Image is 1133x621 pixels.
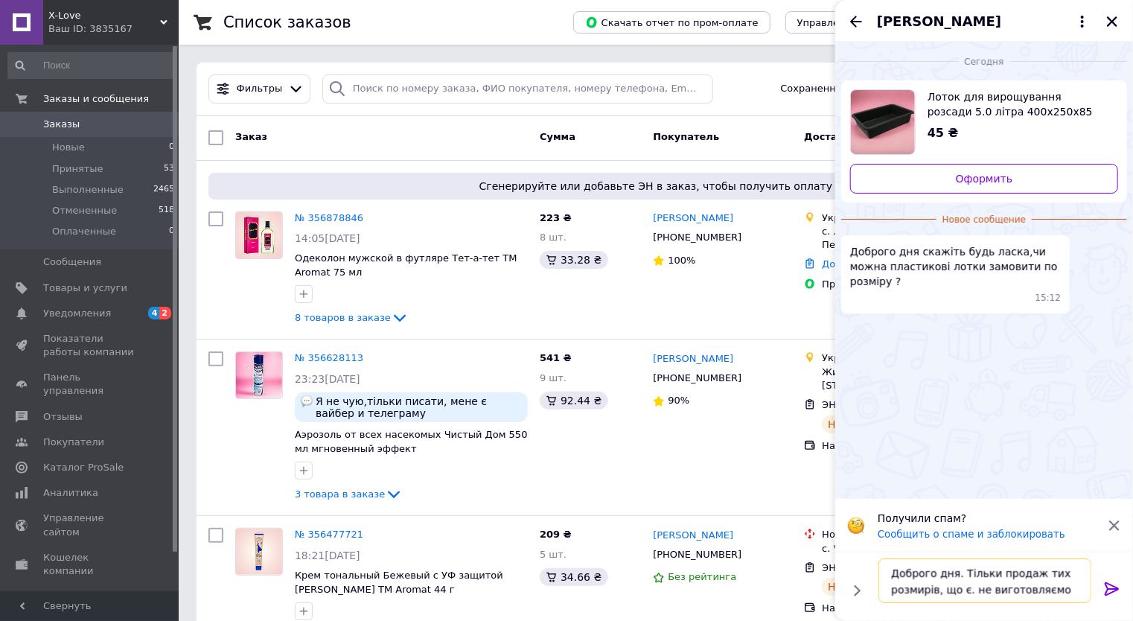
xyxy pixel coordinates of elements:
span: Выполненные [52,183,124,197]
div: На пути к получателю [822,415,957,433]
span: Управление сайтом [43,512,138,538]
h1: Список заказов [223,13,351,31]
span: Товары и услуги [43,281,127,295]
span: Заказ [235,131,267,142]
button: Показать кнопки [847,581,866,600]
span: Принятые [52,162,103,176]
button: Закрыть [1103,13,1121,31]
img: 5301026987_w640_h640_lotok-dlya-vyraschivaniya.jpg [851,90,915,154]
span: Лоток для вирощування розсади 5.0 літра 400х250х85 мм чорний [928,89,1106,119]
span: Без рейтинга [668,571,736,582]
a: № 356628113 [295,352,363,363]
a: Одеколон мужской в футляре Тет-а-тет ТМ Aromat 75 мл [295,252,517,278]
div: с. Ліщинка, 09260, Пересувне відділення [822,225,974,252]
span: 8 товаров в заказе [295,312,391,323]
div: Ваш ID: 3835167 [48,22,179,36]
div: 33.28 ₴ [540,251,607,269]
span: X-Love [48,9,160,22]
div: 92.44 ₴ [540,392,607,410]
div: Нова Пошта [822,528,974,541]
span: 8 шт. [540,232,566,243]
span: Каталог ProSale [43,461,124,474]
span: Доброго дня скажіть будь ласка,чи можна пластикові лотки замовити по розміру ? [850,244,1061,289]
img: Фото товару [236,529,282,575]
a: Фото товару [235,351,283,399]
span: 4 [148,307,160,319]
span: Сумма [540,131,575,142]
button: Скачать отчет по пром-оплате [573,11,770,34]
span: Панель управления [43,371,138,398]
textarea: Доброго дня. Тільки продаж тих розмирів, що є. не виготовляємо [878,558,1091,603]
a: Посмотреть товар [850,89,1118,155]
img: :face_with_monocle: [847,517,865,535]
span: ЭН: 20451224258827 [822,562,928,573]
a: № 356477721 [295,529,363,540]
span: 18:21[DATE] [295,550,360,561]
span: Заказы [43,118,80,131]
a: Аэрозоль от всех насекомых Чистый Дом 550 мл мгновенный эффект [295,429,528,454]
div: Укрпошта [822,211,974,225]
span: [PERSON_NAME] [877,12,1001,31]
span: Отзывы [43,410,83,424]
div: с. Чагов, №1, ул. Заики, 22 [822,542,974,555]
img: :speech_balloon: [301,395,313,407]
span: Покупатель [653,131,719,142]
span: 0 [169,225,174,238]
span: Отмененные [52,204,117,217]
span: Сгенерируйте или добавьте ЭН в заказ, чтобы получить оплату [214,179,1097,194]
a: 3 товара в заказе [295,488,403,500]
div: 12.08.2025 [841,54,1127,69]
div: Житомир, 10030, вул. [STREET_ADDRESS] [822,366,974,392]
a: [PERSON_NAME] [653,352,733,366]
div: Пром-оплата [822,278,974,291]
span: 209 ₴ [540,529,572,540]
span: Сохраненные фильтры: [781,82,902,96]
button: Назад [847,13,865,31]
span: Аналитика [43,486,98,500]
span: 23:23[DATE] [295,373,360,385]
span: 14:05[DATE] [295,232,360,244]
span: Крем тональный Бежевый с УФ защитой [PERSON_NAME] ТМ Aromat 44 г [295,570,503,595]
span: Покупатели [43,436,104,449]
a: [PERSON_NAME] [653,529,733,543]
span: 15:12 12.08.2025 [1035,292,1062,305]
span: Доставка и оплата [804,131,909,142]
span: Сообщения [43,255,101,269]
span: 2 [159,307,171,319]
div: [PHONE_NUMBER] [650,545,744,564]
span: Маркет [43,590,81,603]
span: Фильтры [237,82,283,96]
a: № 356878846 [295,212,363,223]
span: 90% [668,395,689,406]
span: Оплаченные [52,225,116,238]
span: 223 ₴ [540,212,572,223]
span: Уведомления [43,307,111,320]
span: 53 [164,162,174,176]
img: Фото товару [236,352,282,398]
span: 45 ₴ [928,126,959,140]
div: Укрпошта [822,351,974,365]
div: [PHONE_NUMBER] [650,369,744,388]
span: 541 ₴ [540,352,572,363]
span: Управление статусами [797,17,914,28]
a: Добавить ЭН [822,258,887,270]
button: Сообщить о спаме и заблокировать [878,529,1065,540]
span: Скачать отчет по пром-оплате [585,16,759,29]
div: Наложенный платеж [822,439,974,453]
span: Кошелек компании [43,551,138,578]
a: Фото товару [235,211,283,259]
img: Фото товару [236,212,282,258]
div: [PHONE_NUMBER] [650,228,744,247]
span: 2465 [153,183,174,197]
span: Новые [52,141,85,154]
a: 8 товаров в заказе [295,312,409,323]
span: Заказы и сообщения [43,92,149,106]
button: Управление статусами [785,11,926,34]
div: На пути к получателю [822,578,957,596]
span: Новое сообщение [936,214,1032,226]
span: 5 шт. [540,549,566,560]
input: Поиск [7,52,176,79]
span: 0 [169,141,174,154]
